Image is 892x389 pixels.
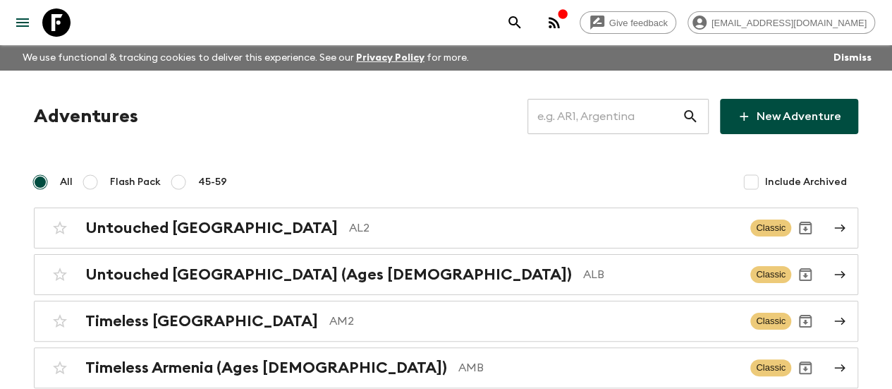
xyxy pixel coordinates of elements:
button: search adventures [501,8,529,37]
p: AMB [458,359,739,376]
a: Privacy Policy [356,53,424,63]
button: Archive [791,214,819,242]
span: Classic [750,359,791,376]
a: Untouched [GEOGRAPHIC_DATA] (Ages [DEMOGRAPHIC_DATA])ALBClassicArchive [34,254,858,295]
h2: Timeless Armenia (Ages [DEMOGRAPHIC_DATA]) [85,359,447,377]
span: Classic [750,266,791,283]
span: Classic [750,220,791,237]
span: All [60,175,73,189]
h2: Untouched [GEOGRAPHIC_DATA] (Ages [DEMOGRAPHIC_DATA]) [85,265,572,284]
h2: Untouched [GEOGRAPHIC_DATA] [85,219,338,237]
a: Timeless [GEOGRAPHIC_DATA]AM2ClassicArchive [34,301,858,342]
p: We use functional & tracking cookies to deliver this experience. See our for more. [17,45,475,71]
button: Dismiss [830,48,875,68]
p: AM2 [329,313,739,330]
a: Untouched [GEOGRAPHIC_DATA]AL2ClassicArchive [34,208,858,249]
span: Give feedback [601,18,676,28]
p: ALB [583,266,739,283]
span: Flash Pack [110,175,161,189]
button: Archive [791,354,819,382]
span: Classic [750,313,791,330]
span: [EMAIL_ADDRESS][DOMAIN_NAME] [704,18,874,28]
h1: Adventures [34,102,138,131]
a: Give feedback [580,11,676,34]
a: New Adventure [720,99,858,134]
button: Archive [791,307,819,335]
button: menu [8,8,37,37]
div: [EMAIL_ADDRESS][DOMAIN_NAME] [688,11,875,34]
p: AL2 [349,220,739,237]
h2: Timeless [GEOGRAPHIC_DATA] [85,312,318,330]
span: 45-59 [198,175,227,189]
button: Archive [791,261,819,289]
span: Include Archived [765,175,847,189]
input: e.g. AR1, Argentina [527,97,682,136]
a: Timeless Armenia (Ages [DEMOGRAPHIC_DATA])AMBClassicArchive [34,347,858,388]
